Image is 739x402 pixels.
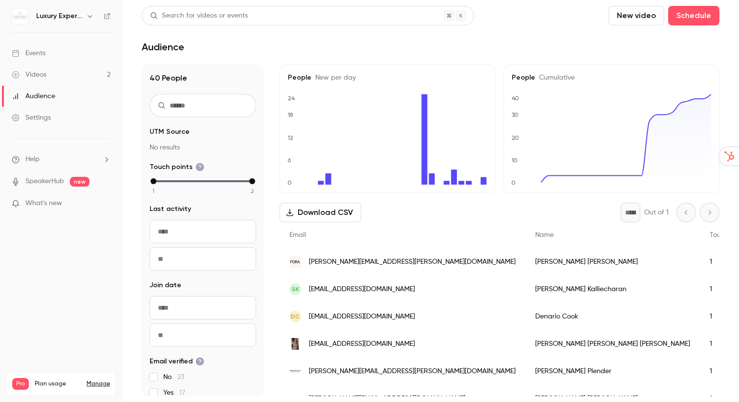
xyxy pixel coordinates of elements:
span: What's new [25,198,62,209]
h1: Audience [142,41,184,53]
input: To [150,247,256,271]
p: No results [150,143,256,152]
input: To [150,323,256,347]
text: 40 [512,95,519,102]
input: From [150,220,256,243]
span: [PERSON_NAME][EMAIL_ADDRESS][PERSON_NAME][DOMAIN_NAME] [309,366,516,377]
span: Help [25,154,40,165]
span: [EMAIL_ADDRESS][DOMAIN_NAME] [309,339,415,349]
text: 30 [512,111,519,118]
img: protravelinc.com [289,365,301,377]
div: [PERSON_NAME] Plender [525,358,700,385]
div: Settings [12,113,51,123]
div: Events [12,48,45,58]
span: [PERSON_NAME][EMAIL_ADDRESS][PERSON_NAME][DOMAIN_NAME] [309,257,516,267]
span: Pro [12,378,29,390]
h1: 40 People [150,72,256,84]
text: 12 [287,134,293,141]
img: Luxury Experiences Turks & Caicos DMC [12,8,28,24]
div: Audience [12,91,55,101]
div: [PERSON_NAME] Kalliecharan [525,275,700,303]
span: Touch points [150,162,204,172]
text: 0 [287,179,292,186]
h5: People [288,73,487,83]
span: Last activity [150,204,191,214]
div: [PERSON_NAME] [PERSON_NAME] [525,248,700,275]
div: Denario Cook [525,303,700,330]
h6: Luxury Experiences Turks & Caicos DMC [36,11,82,21]
span: [EMAIL_ADDRESS][DOMAIN_NAME] [309,284,415,295]
span: Yes [163,388,185,398]
span: UTM Source [150,127,190,137]
span: 1 [152,187,154,195]
p: Out of 1 [644,208,669,217]
span: Email verified [150,357,204,366]
a: SpeakerHub [25,176,64,187]
div: Search for videos or events [150,11,248,21]
div: max [249,178,255,184]
text: 6 [287,157,291,164]
input: From [150,296,256,319]
span: 23 [177,374,184,381]
text: 0 [511,179,516,186]
span: 2 [251,187,254,195]
button: Download CSV [280,203,361,222]
text: 18 [287,111,293,118]
span: SK [292,285,299,294]
text: 20 [512,134,519,141]
button: Schedule [668,6,719,25]
span: DC [291,312,300,321]
a: Manage [87,380,110,388]
div: Videos [12,70,46,80]
img: fora.travel [289,256,301,268]
text: 24 [288,95,295,102]
text: 10 [511,157,518,164]
span: No [163,372,184,382]
span: Plan usage [35,380,81,388]
img: wildsidedestinations.com [289,338,301,350]
h5: People [512,73,711,83]
span: Cumulative [535,74,575,81]
span: Name [535,232,554,238]
iframe: Noticeable Trigger [99,199,110,208]
button: New video [609,6,664,25]
span: Email [289,232,306,238]
span: 17 [179,389,185,396]
span: Join date [150,280,181,290]
span: New per day [311,74,356,81]
div: [PERSON_NAME] [PERSON_NAME] [PERSON_NAME] [525,330,700,358]
span: new [70,177,89,187]
div: min [151,178,156,184]
li: help-dropdown-opener [12,154,110,165]
span: [EMAIL_ADDRESS][DOMAIN_NAME] [309,312,415,322]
